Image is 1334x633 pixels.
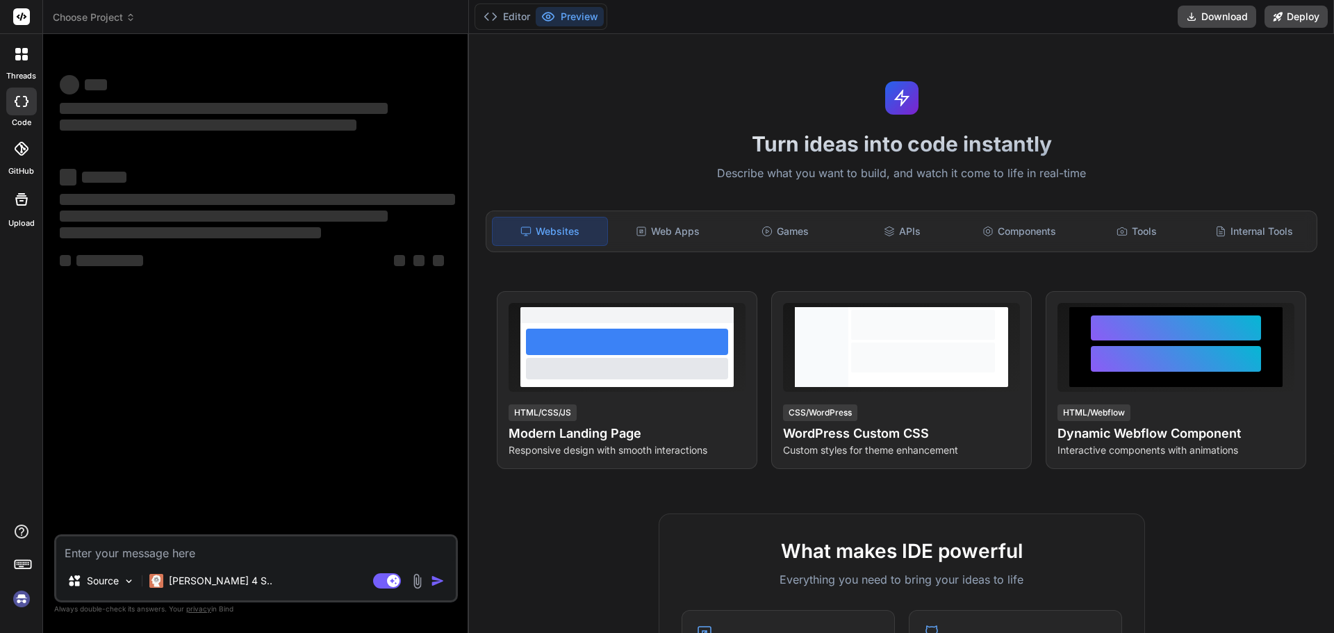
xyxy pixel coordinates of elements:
[60,103,388,114] span: ‌
[509,404,577,421] div: HTML/CSS/JS
[728,217,843,246] div: Games
[413,255,425,266] span: ‌
[477,131,1326,156] h1: Turn ideas into code instantly
[509,424,746,443] h4: Modern Landing Page
[433,255,444,266] span: ‌
[54,602,458,616] p: Always double-check its answers. Your in Bind
[8,217,35,229] label: Upload
[1057,424,1294,443] h4: Dynamic Webflow Component
[53,10,135,24] span: Choose Project
[60,169,76,186] span: ‌
[783,443,1020,457] p: Custom styles for theme enhancement
[783,424,1020,443] h4: WordPress Custom CSS
[783,404,857,421] div: CSS/WordPress
[1057,443,1294,457] p: Interactive components with animations
[682,571,1122,588] p: Everything you need to bring your ideas to life
[60,211,388,222] span: ‌
[1265,6,1328,28] button: Deploy
[431,574,445,588] img: icon
[8,165,34,177] label: GitHub
[536,7,604,26] button: Preview
[845,217,960,246] div: APIs
[394,255,405,266] span: ‌
[60,120,356,131] span: ‌
[1080,217,1194,246] div: Tools
[149,574,163,588] img: Claude 4 Sonnet
[477,165,1326,183] p: Describe what you want to build, and watch it come to life in real-time
[60,227,321,238] span: ‌
[85,79,107,90] span: ‌
[60,75,79,94] span: ‌
[492,217,608,246] div: Websites
[1178,6,1256,28] button: Download
[76,255,143,266] span: ‌
[611,217,725,246] div: Web Apps
[123,575,135,587] img: Pick Models
[87,574,119,588] p: Source
[1057,404,1130,421] div: HTML/Webflow
[962,217,1077,246] div: Components
[82,172,126,183] span: ‌
[60,255,71,266] span: ‌
[60,194,455,205] span: ‌
[409,573,425,589] img: attachment
[10,587,33,611] img: signin
[169,574,272,588] p: [PERSON_NAME] 4 S..
[682,536,1122,566] h2: What makes IDE powerful
[6,70,36,82] label: threads
[12,117,31,129] label: code
[1196,217,1311,246] div: Internal Tools
[186,605,211,613] span: privacy
[478,7,536,26] button: Editor
[509,443,746,457] p: Responsive design with smooth interactions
